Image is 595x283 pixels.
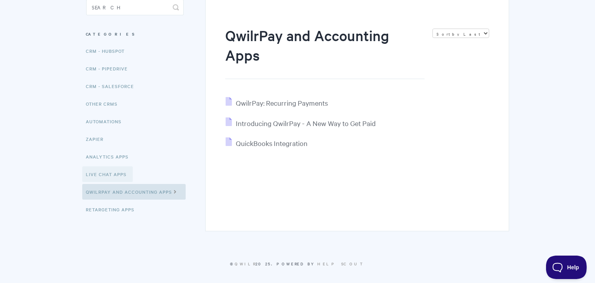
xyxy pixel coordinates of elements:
span: QuickBooks Integration [236,139,307,148]
a: Introducing QwilrPay - A New Way to Get Paid [226,119,376,128]
a: Retargeting Apps [86,202,141,217]
a: CRM - Pipedrive [86,61,134,76]
a: Automations [86,114,128,129]
h3: Categories [86,27,184,41]
span: QwilrPay: Recurring Payments [236,98,328,107]
a: QwilrPay and Accounting Apps [82,184,186,200]
a: QuickBooks Integration [226,139,307,148]
span: Powered by [277,261,365,267]
span: Introducing QwilrPay - A New Way to Get Paid [236,119,376,128]
a: Qwilr [235,261,256,267]
a: QwilrPay: Recurring Payments [226,98,328,107]
a: Zapier [86,131,110,147]
a: Help Scout [318,261,365,267]
p: © 2025. [86,260,509,267]
a: Other CRMs [86,96,124,112]
a: Live Chat Apps [82,166,133,182]
a: Analytics Apps [86,149,135,164]
select: Page reloads on selection [432,29,489,38]
h1: QwilrPay and Accounting Apps [225,25,424,79]
a: CRM - Salesforce [86,78,140,94]
a: CRM - HubSpot [86,43,131,59]
iframe: Toggle Customer Support [546,256,587,279]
